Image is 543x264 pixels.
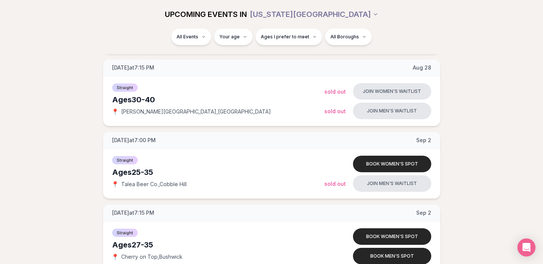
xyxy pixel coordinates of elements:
[112,109,118,115] span: 📍
[256,29,322,45] button: Ages I prefer to meet
[214,29,252,45] button: Your age
[261,34,309,40] span: Ages I prefer to meet
[171,29,211,45] button: All Events
[112,64,154,71] span: [DATE] at 7:15 PM
[112,209,154,217] span: [DATE] at 7:15 PM
[112,240,324,250] div: Ages 27-35
[112,156,138,164] span: Straight
[121,108,271,115] span: [PERSON_NAME][GEOGRAPHIC_DATA] , [GEOGRAPHIC_DATA]
[112,83,138,92] span: Straight
[413,64,431,71] span: Aug 28
[324,181,346,187] span: Sold Out
[353,156,431,172] button: Book women's spot
[416,209,431,217] span: Sep 2
[324,88,346,95] span: Sold Out
[353,175,431,192] button: Join men's waitlist
[112,229,138,237] span: Straight
[112,167,324,178] div: Ages 25-35
[121,253,183,261] span: Cherry on Top , Bushwick
[324,108,346,114] span: Sold Out
[353,228,431,245] button: Book women's spot
[165,9,247,20] span: UPCOMING EVENTS IN
[112,94,324,105] div: Ages 30-40
[250,6,379,23] button: [US_STATE][GEOGRAPHIC_DATA]
[325,29,372,45] button: All Boroughs
[112,254,118,260] span: 📍
[219,34,240,40] span: Your age
[330,34,359,40] span: All Boroughs
[112,137,156,144] span: [DATE] at 7:00 PM
[176,34,198,40] span: All Events
[121,181,187,188] span: Talea Beer Co. , Cobble Hill
[517,238,535,256] div: Open Intercom Messenger
[353,103,431,119] button: Join men's waitlist
[112,181,118,187] span: 📍
[416,137,431,144] span: Sep 2
[353,83,431,100] button: Join women's waitlist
